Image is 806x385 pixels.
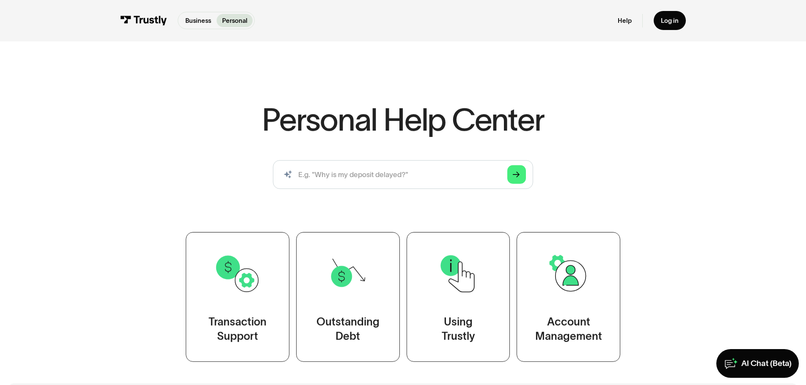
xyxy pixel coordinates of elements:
[222,16,248,25] p: Personal
[407,232,510,362] a: UsingTrustly
[618,16,632,25] a: Help
[654,11,686,30] a: Log in
[716,349,799,378] a: AI Chat (Beta)
[209,315,267,344] div: Transaction Support
[661,16,679,25] div: Log in
[296,232,400,362] a: OutstandingDebt
[535,315,602,344] div: Account Management
[186,232,289,362] a: TransactionSupport
[273,160,533,189] form: Search
[441,315,475,344] div: Using Trustly
[185,16,211,25] p: Business
[517,232,620,362] a: AccountManagement
[273,160,533,189] input: search
[316,315,380,344] div: Outstanding Debt
[180,14,216,27] a: Business
[262,104,544,135] h1: Personal Help Center
[741,358,792,369] div: AI Chat (Beta)
[217,14,253,27] a: Personal
[120,16,167,25] img: Trustly Logo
